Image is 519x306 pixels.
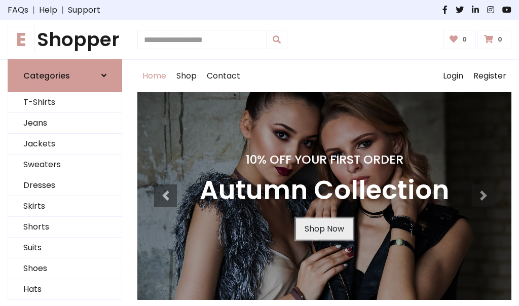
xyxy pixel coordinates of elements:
[8,28,122,51] a: EShopper
[8,279,122,300] a: Hats
[8,238,122,258] a: Suits
[8,196,122,217] a: Skirts
[8,113,122,134] a: Jeans
[8,258,122,279] a: Shoes
[8,92,122,113] a: T-Shirts
[8,175,122,196] a: Dresses
[57,4,68,16] span: |
[171,60,202,92] a: Shop
[8,217,122,238] a: Shorts
[8,155,122,175] a: Sweaters
[200,152,449,167] h4: 10% Off Your First Order
[296,218,353,240] a: Shop Now
[8,59,122,92] a: Categories
[28,4,39,16] span: |
[23,71,70,81] h6: Categories
[495,35,505,44] span: 0
[468,60,511,92] a: Register
[68,4,100,16] a: Support
[8,4,28,16] a: FAQs
[202,60,245,92] a: Contact
[8,26,35,53] span: E
[39,4,57,16] a: Help
[443,30,476,49] a: 0
[200,175,449,206] h3: Autumn Collection
[438,60,468,92] a: Login
[8,28,122,51] h1: Shopper
[137,60,171,92] a: Home
[460,35,469,44] span: 0
[8,134,122,155] a: Jackets
[477,30,511,49] a: 0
